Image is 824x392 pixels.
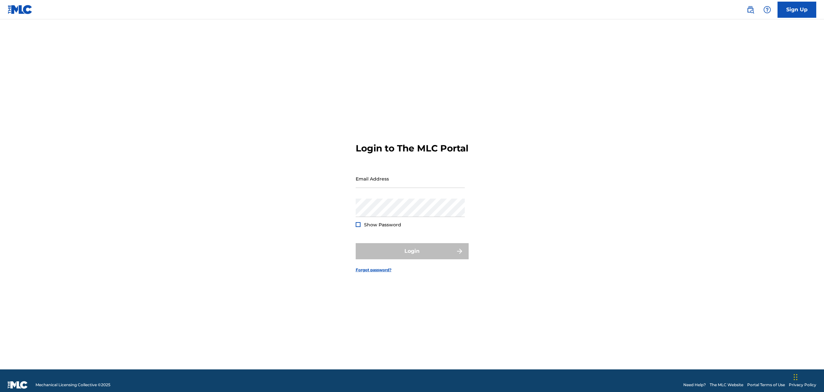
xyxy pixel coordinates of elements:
iframe: Chat Widget [792,361,824,392]
img: MLC Logo [8,5,33,14]
div: Help [761,3,774,16]
a: Portal Terms of Use [747,382,785,388]
img: help [763,6,771,14]
a: Sign Up [778,2,816,18]
a: Need Help? [683,382,706,388]
a: Forgot password? [356,267,392,273]
span: Show Password [364,222,401,228]
img: logo [8,381,28,389]
div: Drag [794,367,798,387]
a: The MLC Website [710,382,743,388]
span: Mechanical Licensing Collective © 2025 [36,382,110,388]
img: search [747,6,754,14]
a: Privacy Policy [789,382,816,388]
h3: Login to The MLC Portal [356,143,468,154]
a: Public Search [744,3,757,16]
